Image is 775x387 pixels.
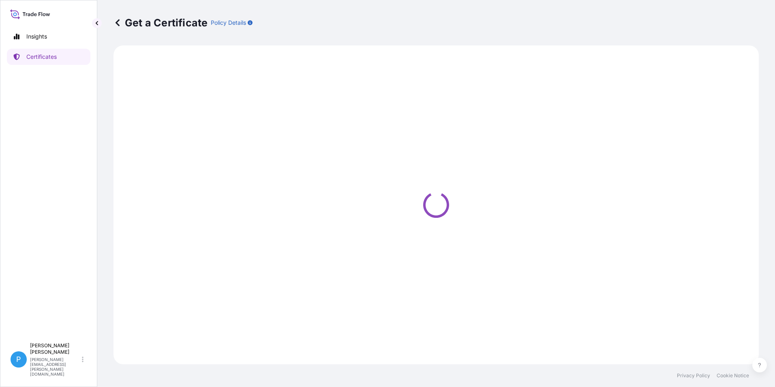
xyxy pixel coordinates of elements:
p: Certificates [26,53,57,61]
a: Certificates [7,49,90,65]
p: Policy Details [211,19,246,27]
a: Insights [7,28,90,45]
p: Insights [26,32,47,41]
a: Privacy Policy [677,372,710,379]
div: Loading [118,50,754,359]
p: [PERSON_NAME][EMAIL_ADDRESS][PERSON_NAME][DOMAIN_NAME] [30,357,80,376]
p: Get a Certificate [113,16,208,29]
span: P [16,355,21,363]
a: Cookie Notice [717,372,749,379]
p: [PERSON_NAME] [PERSON_NAME] [30,342,80,355]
